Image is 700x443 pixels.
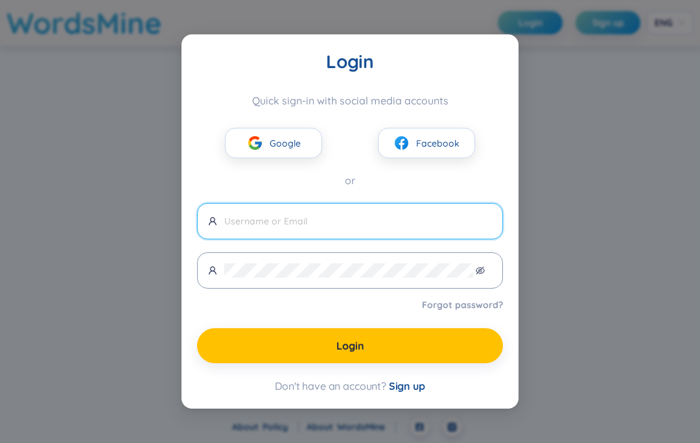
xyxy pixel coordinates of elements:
[197,328,503,363] button: Login
[197,379,503,393] div: Don't have an account?
[422,298,503,311] a: Forgot password?
[197,50,503,73] div: Login
[208,217,217,226] span: user
[197,94,503,107] div: Quick sign-in with social media accounts
[393,135,410,151] img: facebook
[389,379,425,392] span: Sign up
[197,173,503,189] div: or
[208,266,217,275] span: user
[476,266,485,275] span: eye-invisible
[378,128,475,158] button: facebookFacebook
[336,339,364,353] span: Login
[224,214,492,228] input: Username or Email
[270,136,301,150] span: Google
[225,128,322,158] button: googleGoogle
[416,136,460,150] span: Facebook
[247,135,263,151] img: google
